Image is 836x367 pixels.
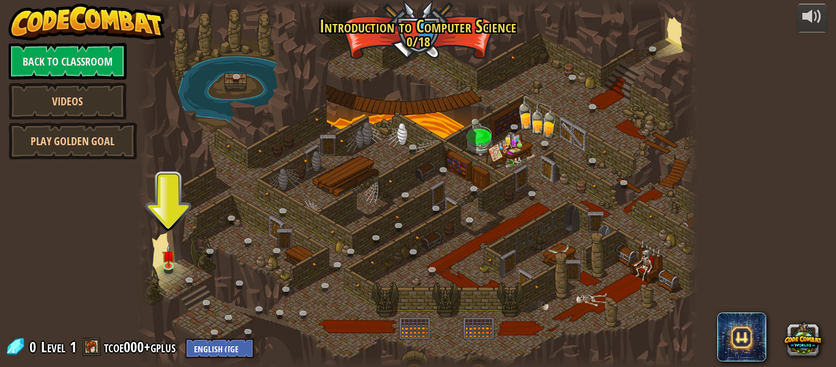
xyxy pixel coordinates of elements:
button: Adjust volume [797,4,827,32]
img: level-banner-unstarted.png [162,244,175,267]
span: Level [41,337,65,357]
a: Videos [9,83,127,119]
span: 0 [29,337,40,357]
a: Back to Classroom [9,43,127,80]
img: CodeCombat - Learn how to code by playing a game [9,4,165,40]
span: 1 [70,337,77,357]
a: tcoe000+gplus [104,337,179,357]
a: Play Golden Goal [9,123,137,159]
